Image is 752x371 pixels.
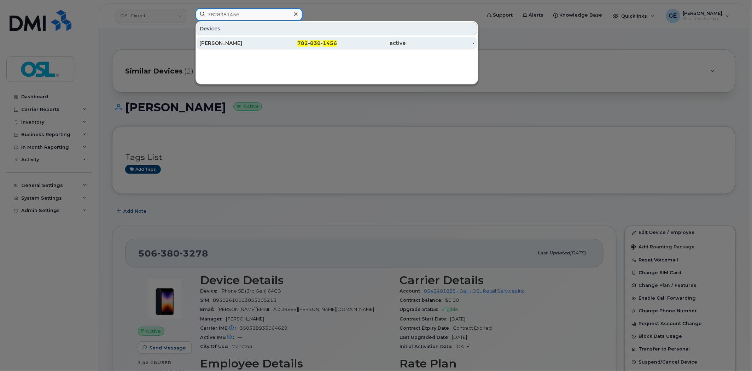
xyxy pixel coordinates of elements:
div: active [337,40,406,47]
span: 838 [310,40,321,46]
span: 1456 [323,40,337,46]
div: - [406,40,475,47]
a: [PERSON_NAME]782-838-1456active- [197,37,477,49]
div: [PERSON_NAME] [199,40,268,47]
div: - - [268,40,337,47]
span: 782 [297,40,308,46]
div: Devices [197,22,477,35]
